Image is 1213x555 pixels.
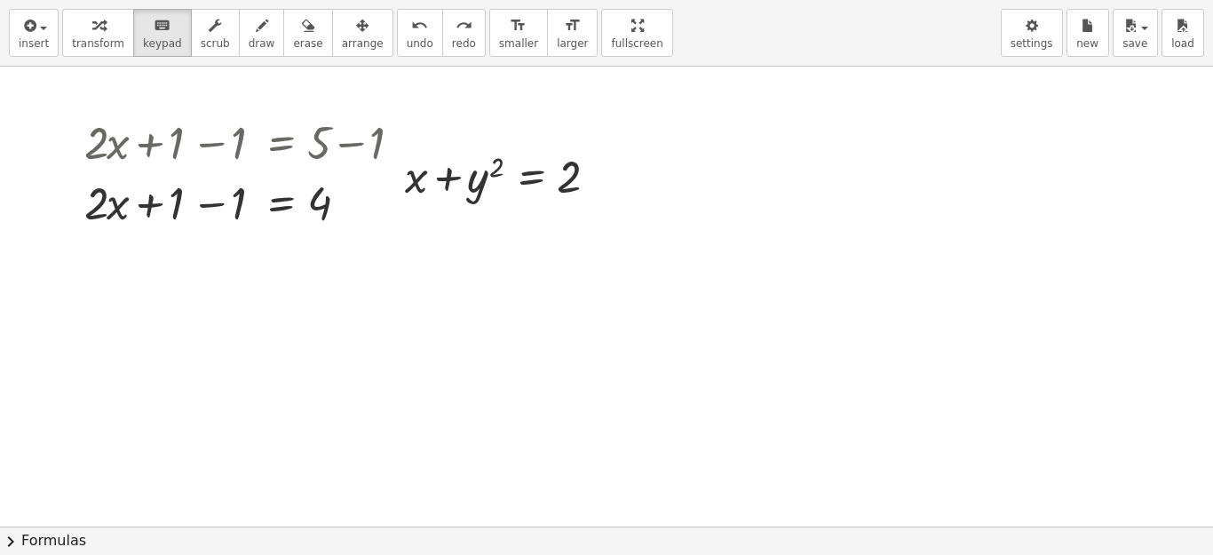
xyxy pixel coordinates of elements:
i: redo [456,15,472,36]
span: settings [1011,37,1053,50]
span: fullscreen [611,37,662,50]
span: new [1076,37,1098,50]
i: undo [411,15,428,36]
button: load [1161,9,1204,57]
span: draw [249,37,275,50]
span: arrange [342,37,384,50]
span: smaller [499,37,538,50]
span: erase [293,37,322,50]
button: settings [1001,9,1063,57]
span: transform [72,37,124,50]
span: larger [557,37,588,50]
button: format_sizelarger [547,9,598,57]
button: redoredo [442,9,486,57]
button: arrange [332,9,393,57]
span: undo [407,37,433,50]
button: insert [9,9,59,57]
span: redo [452,37,476,50]
button: save [1113,9,1158,57]
i: format_size [510,15,527,36]
i: keyboard [154,15,170,36]
button: scrub [191,9,240,57]
button: format_sizesmaller [489,9,548,57]
button: new [1066,9,1109,57]
span: save [1122,37,1147,50]
span: load [1171,37,1194,50]
button: fullscreen [601,9,672,57]
button: erase [283,9,332,57]
i: format_size [564,15,581,36]
button: keyboardkeypad [133,9,192,57]
span: keypad [143,37,182,50]
span: insert [19,37,49,50]
button: draw [239,9,285,57]
span: scrub [201,37,230,50]
button: undoundo [397,9,443,57]
button: transform [62,9,134,57]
